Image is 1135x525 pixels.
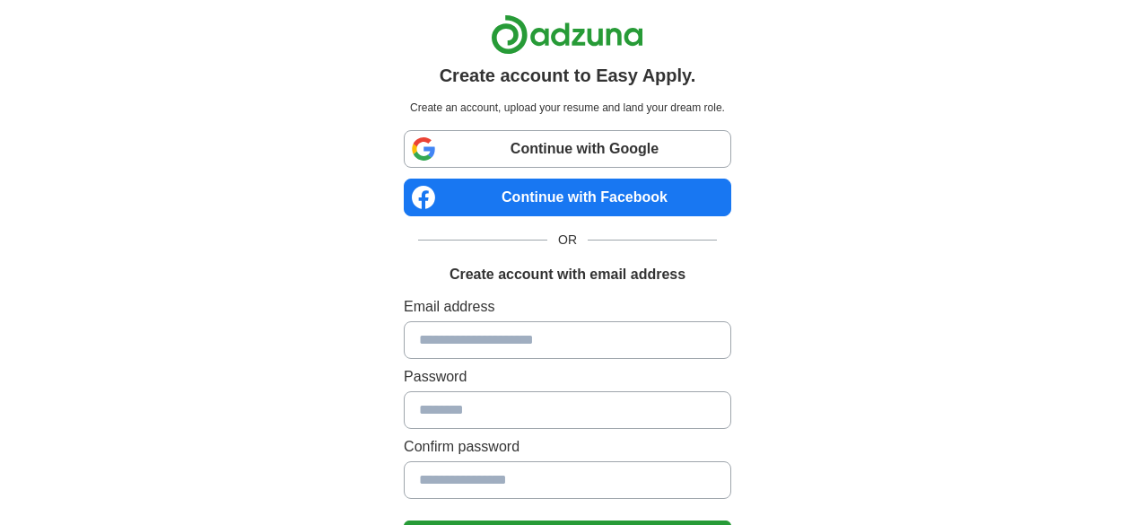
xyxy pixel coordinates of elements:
[407,100,728,116] p: Create an account, upload your resume and land your dream role.
[404,130,731,168] a: Continue with Google
[547,231,588,249] span: OR
[491,14,643,55] img: Adzuna logo
[404,366,731,388] label: Password
[404,296,731,318] label: Email address
[404,179,731,216] a: Continue with Facebook
[404,436,731,458] label: Confirm password
[440,62,696,89] h1: Create account to Easy Apply.
[450,264,685,285] h1: Create account with email address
